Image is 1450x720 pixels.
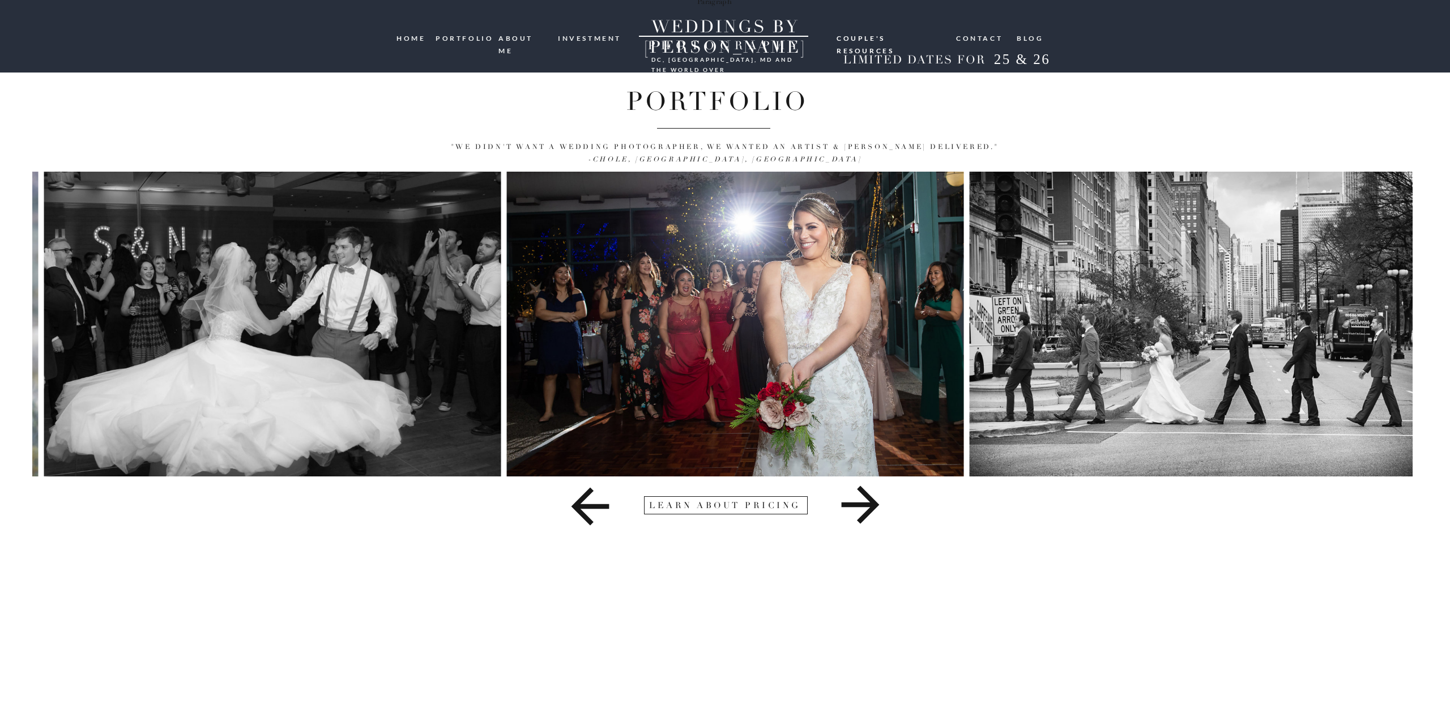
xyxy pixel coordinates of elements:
a: WEDDINGS BY [PERSON_NAME] [621,17,829,37]
a: ABOUT ME [498,32,550,43]
h3: DC, [GEOGRAPHIC_DATA], md and the world over [651,54,796,63]
a: Couple's resources [837,32,945,41]
h2: LIMITED DATES FOR [839,53,990,67]
p: "We didn't want a wedding photographer, we wanted an artist & [PERSON_NAME] delivered." [82,141,1368,166]
a: Contact [956,32,1004,43]
a: HOME [396,32,428,44]
h2: 25 & 26 [985,51,1059,71]
h1: Portfolio [127,87,1307,113]
i: -Chole, [GEOGRAPHIC_DATA], [GEOGRAPHIC_DATA] [588,155,862,164]
a: portfolio [436,32,490,43]
a: blog [1017,32,1044,43]
a: investment [558,32,622,43]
